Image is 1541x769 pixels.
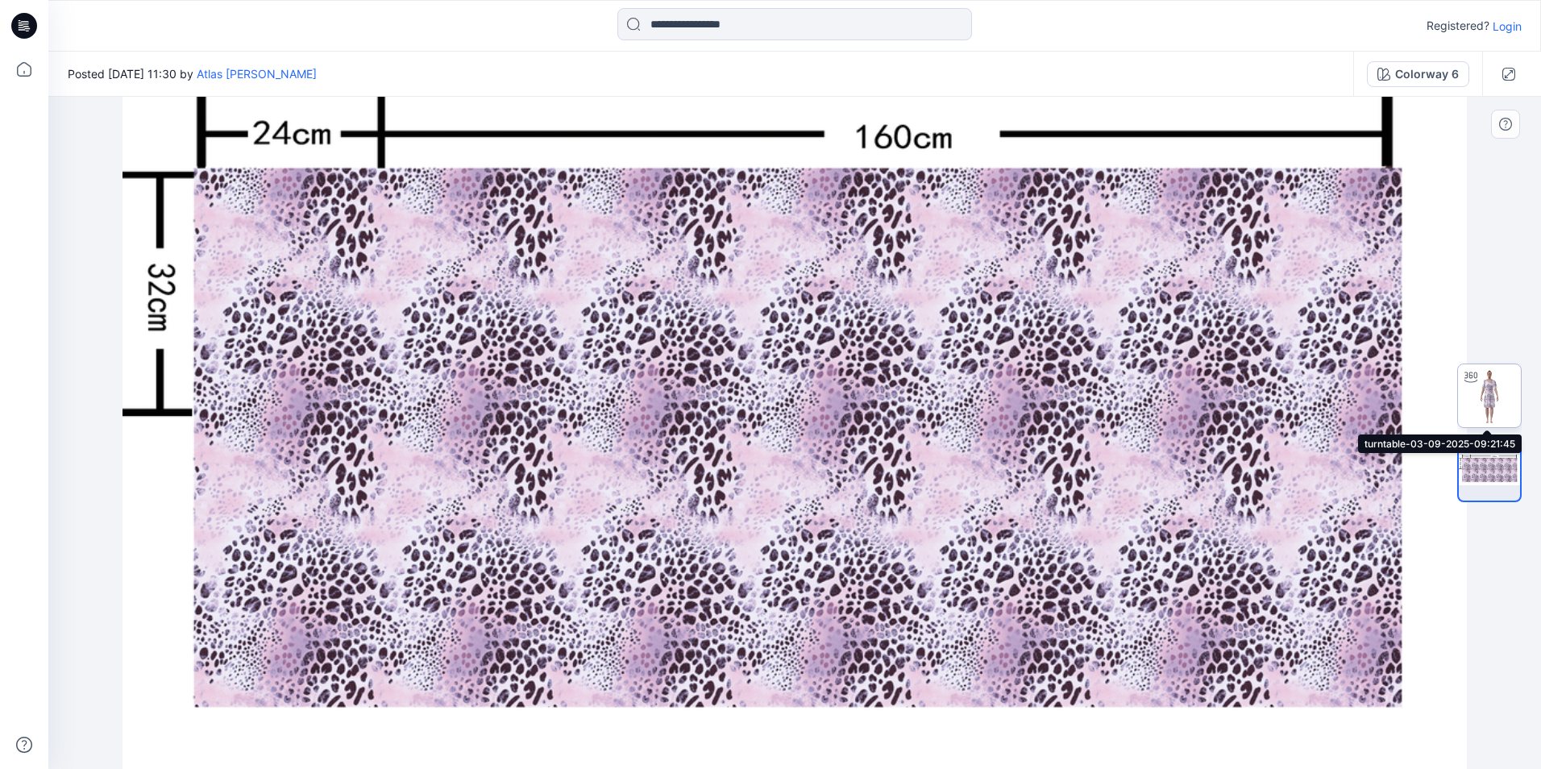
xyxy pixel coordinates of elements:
p: Login [1493,18,1522,35]
a: Atlas [PERSON_NAME] [197,67,317,81]
img: I 1536 IP PURPLE 2ND [1459,439,1520,501]
p: Registered? [1427,16,1489,35]
span: Posted [DATE] 11:30 by [68,65,317,82]
div: Colorway 6 [1395,65,1459,83]
img: eyJhbGciOiJIUzI1NiIsImtpZCI6IjAiLCJzbHQiOiJzZXMiLCJ0eXAiOiJKV1QifQ.eyJkYXRhIjp7InR5cGUiOiJzdG9yYW... [123,97,1467,769]
img: turntable-03-09-2025-09:21:45 [1458,364,1521,427]
button: Colorway 6 [1367,61,1469,87]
